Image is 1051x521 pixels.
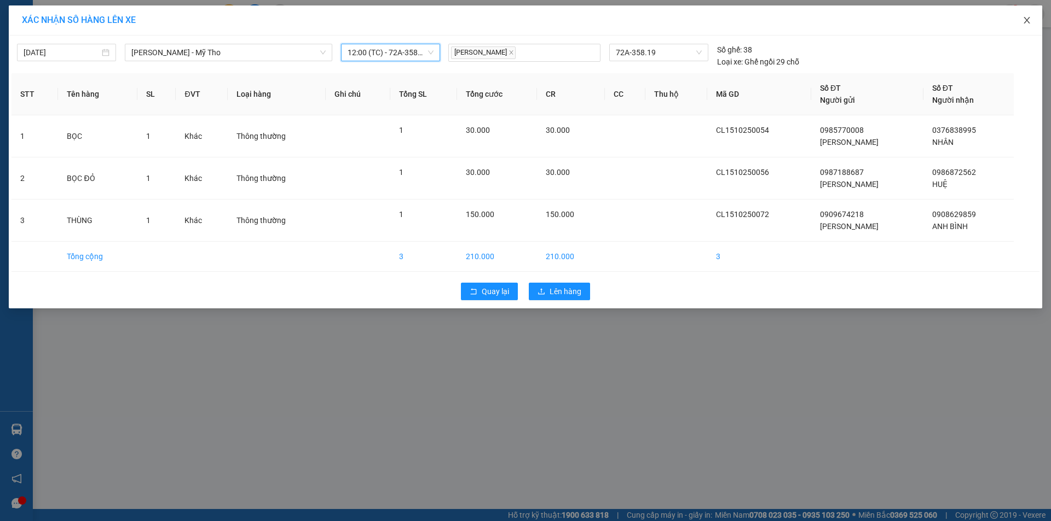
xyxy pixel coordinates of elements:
[538,288,545,296] span: upload
[482,285,509,297] span: Quay lại
[537,73,605,115] th: CR
[228,200,326,242] td: Thông thường
[820,126,864,134] span: 0985770008
[820,168,864,177] span: 0987188687
[11,115,58,157] td: 1
[466,168,490,177] span: 30.000
[11,200,58,242] td: 3
[11,157,58,200] td: 2
[146,216,151,225] span: 1
[11,73,58,115] th: STT
[1023,16,1031,25] span: close
[932,168,976,177] span: 0986872562
[716,210,769,219] span: CL1510250072
[717,44,742,56] span: Số ghế:
[131,44,326,61] span: Cao Lãnh - Mỹ Tho
[707,242,811,272] td: 3
[399,126,403,134] span: 1
[228,73,326,115] th: Loại hàng
[470,288,477,296] span: rollback
[716,126,769,134] span: CL1510250054
[717,56,799,68] div: Ghế ngồi 29 chỗ
[932,210,976,219] span: 0908629859
[466,126,490,134] span: 30.000
[509,50,514,55] span: close
[399,210,403,219] span: 1
[176,73,227,115] th: ĐVT
[932,126,976,134] span: 0376838995
[176,115,227,157] td: Khác
[716,168,769,177] span: CL1510250056
[24,46,100,58] input: 15/10/2025
[228,115,326,157] td: Thông thường
[348,44,434,61] span: 12:00 (TC) - 72A-358.19
[546,168,570,177] span: 30.000
[137,73,176,115] th: SL
[820,84,841,92] span: Số ĐT
[58,157,137,200] td: BỌC ĐỎ
[820,138,879,147] span: [PERSON_NAME]
[146,174,151,183] span: 1
[546,126,570,134] span: 30.000
[932,138,954,147] span: NHÂN
[546,210,574,219] span: 150.000
[22,15,136,25] span: XÁC NHẬN SỐ HÀNG LÊN XE
[451,46,516,59] span: [PERSON_NAME]
[717,56,743,68] span: Loại xe:
[457,73,537,115] th: Tổng cước
[1012,5,1042,36] button: Close
[58,242,137,272] td: Tổng cộng
[461,283,518,300] button: rollbackQuay lại
[537,242,605,272] td: 210.000
[707,73,811,115] th: Mã GD
[717,44,752,56] div: 38
[820,96,855,104] span: Người gửi
[176,157,227,200] td: Khác
[820,180,879,189] span: [PERSON_NAME]
[58,200,137,242] td: THÙNG
[820,222,879,231] span: [PERSON_NAME]
[529,283,590,300] button: uploadLên hàng
[228,157,326,200] td: Thông thường
[146,132,151,141] span: 1
[820,210,864,219] span: 0909674218
[932,222,968,231] span: ANH BÌNH
[645,73,707,115] th: Thu hộ
[466,210,494,219] span: 150.000
[390,242,457,272] td: 3
[932,180,948,189] span: HUỆ
[932,84,953,92] span: Số ĐT
[58,115,137,157] td: BỌC
[399,168,403,177] span: 1
[326,73,390,115] th: Ghi chú
[605,73,645,115] th: CC
[932,96,974,104] span: Người nhận
[616,44,701,61] span: 72A-358.19
[176,200,227,242] td: Khác
[320,49,326,56] span: down
[550,285,581,297] span: Lên hàng
[390,73,457,115] th: Tổng SL
[58,73,137,115] th: Tên hàng
[457,242,537,272] td: 210.000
